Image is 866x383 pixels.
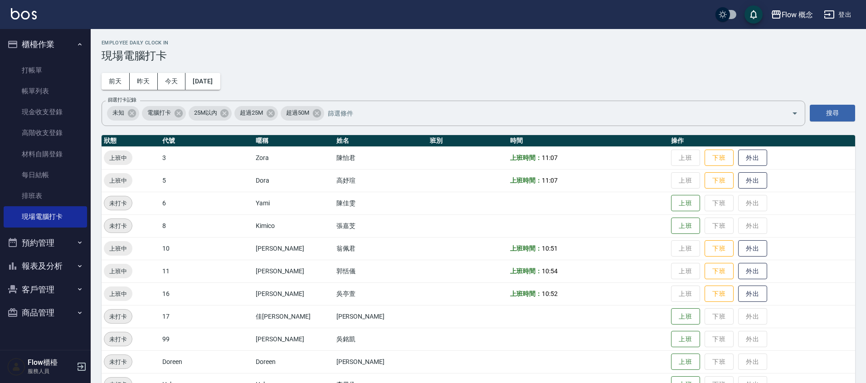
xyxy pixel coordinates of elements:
[104,267,132,276] span: 上班中
[108,97,136,103] label: 篩選打卡記錄
[28,358,74,367] h5: Flow櫃檯
[160,237,253,260] td: 10
[542,245,558,252] span: 10:51
[4,185,87,206] a: 排班表
[104,199,132,208] span: 未打卡
[107,106,139,121] div: 未知
[669,135,855,147] th: 操作
[28,367,74,375] p: 服務人員
[253,169,334,192] td: Dora
[104,289,132,299] span: 上班中
[253,350,334,373] td: Doreen
[510,245,542,252] b: 上班時間：
[510,290,542,297] b: 上班時間：
[102,49,855,62] h3: 現場電腦打卡
[334,282,428,305] td: 吳亭萱
[705,286,734,302] button: 下班
[334,135,428,147] th: 姓名
[158,73,186,90] button: 今天
[4,231,87,255] button: 預約管理
[671,195,700,212] button: 上班
[160,350,253,373] td: Doreen
[253,192,334,214] td: Yami
[738,172,767,189] button: 外出
[4,254,87,278] button: 報表及分析
[738,240,767,257] button: 外出
[705,172,734,189] button: 下班
[705,263,734,280] button: 下班
[428,135,508,147] th: 班別
[234,108,268,117] span: 超過25M
[4,60,87,81] a: 打帳單
[11,8,37,19] img: Logo
[160,328,253,350] td: 99
[104,312,132,321] span: 未打卡
[253,135,334,147] th: 暱稱
[510,267,542,275] b: 上班時間：
[334,237,428,260] td: 翁佩君
[102,40,855,46] h2: Employee Daily Clock In
[253,282,334,305] td: [PERSON_NAME]
[104,335,132,344] span: 未打卡
[185,73,220,90] button: [DATE]
[4,102,87,122] a: 現金收支登錄
[104,176,132,185] span: 上班中
[334,214,428,237] td: 張嘉芠
[334,192,428,214] td: 陳佳雯
[744,5,763,24] button: save
[820,6,855,23] button: 登出
[142,108,176,117] span: 電腦打卡
[160,260,253,282] td: 11
[4,122,87,143] a: 高階收支登錄
[4,81,87,102] a: 帳單列表
[234,106,278,121] div: 超過25M
[334,328,428,350] td: 吳銘凱
[4,206,87,227] a: 現場電腦打卡
[671,354,700,370] button: 上班
[253,305,334,328] td: 佳[PERSON_NAME]
[810,105,855,121] button: 搜尋
[102,135,160,147] th: 狀態
[104,221,132,231] span: 未打卡
[705,240,734,257] button: 下班
[102,73,130,90] button: 前天
[782,9,813,20] div: Flow 概念
[334,146,428,169] td: 陳怡君
[671,308,700,325] button: 上班
[738,150,767,166] button: 外出
[281,106,324,121] div: 超過50M
[542,267,558,275] span: 10:54
[542,177,558,184] span: 11:07
[510,154,542,161] b: 上班時間：
[334,169,428,192] td: 高妤瑄
[160,192,253,214] td: 6
[738,286,767,302] button: 外出
[767,5,817,24] button: Flow 概念
[542,290,558,297] span: 10:52
[107,108,130,117] span: 未知
[253,237,334,260] td: [PERSON_NAME]
[334,305,428,328] td: [PERSON_NAME]
[104,153,132,163] span: 上班中
[510,177,542,184] b: 上班時間：
[788,106,802,121] button: Open
[189,108,223,117] span: 25M以內
[130,73,158,90] button: 昨天
[334,260,428,282] td: 郭恬儀
[281,108,315,117] span: 超過50M
[160,214,253,237] td: 8
[253,260,334,282] td: [PERSON_NAME]
[7,358,25,376] img: Person
[253,214,334,237] td: Kimico
[705,150,734,166] button: 下班
[104,357,132,367] span: 未打卡
[160,146,253,169] td: 3
[160,282,253,305] td: 16
[104,244,132,253] span: 上班中
[671,218,700,234] button: 上班
[189,106,232,121] div: 25M以內
[671,331,700,348] button: 上班
[253,146,334,169] td: Zora
[4,278,87,301] button: 客戶管理
[160,305,253,328] td: 17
